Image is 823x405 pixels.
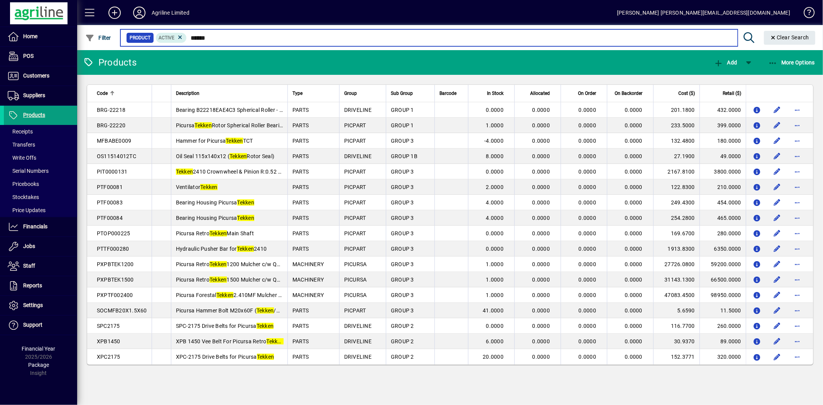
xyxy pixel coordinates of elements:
[257,323,274,329] em: Tekken
[391,89,413,98] span: Sub Group
[625,323,643,329] span: 0.0000
[532,153,550,159] span: 0.0000
[486,246,504,252] span: 0.0000
[391,246,414,252] span: GROUP 3
[391,307,414,314] span: GROUP 3
[200,184,218,190] em: Tekken
[344,89,381,98] div: Group
[532,246,550,252] span: 0.0000
[391,122,414,128] span: GROUP 1
[700,118,746,133] td: 399.0000
[653,303,700,318] td: 5.6590
[578,89,596,98] span: On Order
[176,199,254,206] span: Bearing Housing Picursa
[625,138,643,144] span: 0.0000
[4,164,77,177] a: Serial Numbers
[195,122,212,128] em: Tekken
[791,273,803,286] button: More options
[771,212,783,224] button: Edit
[791,320,803,332] button: More options
[700,195,746,210] td: 454.0000
[176,230,254,236] span: Picursa Retro Main Shaft
[771,104,783,116] button: Edit
[700,256,746,272] td: 59200.0000
[23,92,45,98] span: Suppliers
[176,323,274,329] span: SPC-2175 Drive Belts for Picursa
[391,89,430,98] div: Sub Group
[764,31,816,45] button: Clear
[344,138,366,144] span: PICPART
[625,230,643,236] span: 0.0000
[625,261,643,267] span: 0.0000
[714,59,737,66] span: Add
[391,184,414,190] span: GROUP 3
[579,184,597,190] span: 0.0000
[700,226,746,241] td: 280.0000
[612,89,649,98] div: On Backorder
[579,323,597,329] span: 0.0000
[791,165,803,178] button: More options
[237,215,255,221] em: Tekken
[766,56,817,69] button: More Options
[97,307,147,314] span: SOCMFB20X1.5X60
[4,296,77,315] a: Settings
[4,27,77,46] a: Home
[4,204,77,217] a: Price Updates
[23,282,42,289] span: Reports
[176,138,253,144] span: Hammer for Picursa TCT
[344,122,366,128] span: PICPART
[486,215,504,221] span: 4.0000
[625,122,643,128] span: 0.0000
[768,59,815,66] span: More Options
[791,243,803,255] button: More options
[532,261,550,267] span: 0.0000
[97,246,129,252] span: PTTF000280
[176,169,325,175] span: 2410 Crownwheel & Pinion R:0.52 RL Z=15/29 M=7.4
[97,122,125,128] span: BRG-22220
[8,207,46,213] span: Price Updates
[292,246,309,252] span: PARTS
[344,277,367,283] span: PICURSA
[798,2,813,27] a: Knowledge Base
[579,107,597,113] span: 0.0000
[486,323,504,329] span: 0.0000
[4,86,77,105] a: Suppliers
[237,246,254,252] em: Tekken
[771,196,783,209] button: Edit
[771,320,783,332] button: Edit
[700,334,746,349] td: 89.0000
[4,151,77,164] a: Write Offs
[771,135,783,147] button: Edit
[579,199,597,206] span: 0.0000
[579,153,597,159] span: 0.0000
[791,135,803,147] button: More options
[127,6,152,20] button: Profile
[391,107,414,113] span: GROUP 1
[653,133,700,148] td: 132.4800
[625,184,643,190] span: 0.0000
[176,169,193,175] em: Tekken
[486,338,504,344] span: 6.0000
[344,184,366,190] span: PICPART
[97,277,134,283] span: PXPBTEK1500
[97,292,133,298] span: PXPTF002400
[97,184,123,190] span: PTF00081
[712,56,739,69] button: Add
[344,307,366,314] span: PICPART
[344,230,366,236] span: PICPART
[23,223,47,229] span: Financials
[653,148,700,164] td: 27.1900
[653,334,700,349] td: 30.9370
[292,323,309,329] span: PARTS
[8,181,39,187] span: Pricebooks
[8,128,33,135] span: Receipts
[653,210,700,226] td: 254.2800
[532,215,550,221] span: 0.0000
[4,217,77,236] a: Financials
[216,292,234,298] em: Tekken
[344,323,372,329] span: DRIVELINE
[653,272,700,287] td: 31143.1300
[4,138,77,151] a: Transfers
[391,199,414,206] span: GROUP 3
[579,261,597,267] span: 0.0000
